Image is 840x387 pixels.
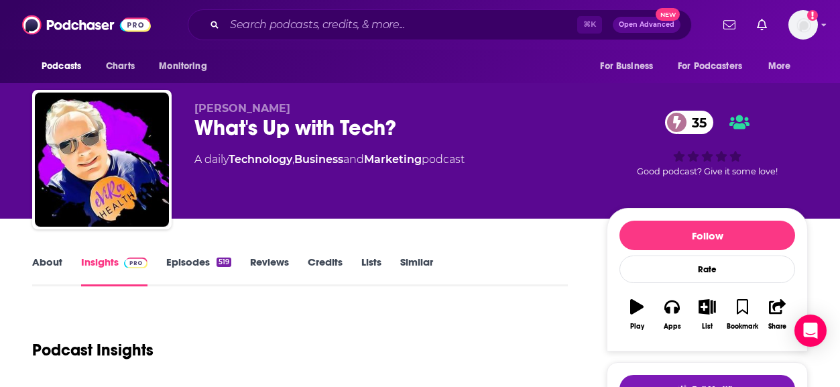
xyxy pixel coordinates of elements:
span: More [768,57,791,76]
span: Open Advanced [619,21,674,28]
div: Play [630,323,644,331]
a: Business [294,153,343,166]
div: 519 [217,258,231,267]
div: List [702,323,713,331]
button: Share [760,290,795,339]
a: Credits [308,256,343,286]
button: open menu [149,54,224,79]
span: Podcasts [42,57,81,76]
span: Monitoring [159,57,206,76]
a: Reviews [250,256,289,286]
div: Share [768,323,786,331]
a: Lists [361,256,381,286]
span: [PERSON_NAME] [194,102,290,115]
span: , [292,153,294,166]
span: Logged in as Ruth_Nebius [788,10,818,40]
button: Show profile menu [788,10,818,40]
span: and [343,153,364,166]
button: Apps [654,290,689,339]
span: Good podcast? Give it some love! [637,166,778,176]
a: Marketing [364,153,422,166]
button: Bookmark [725,290,760,339]
span: Charts [106,57,135,76]
a: Show notifications dropdown [718,13,741,36]
svg: Add a profile image [807,10,818,21]
span: For Podcasters [678,57,742,76]
div: Search podcasts, credits, & more... [188,9,692,40]
button: open menu [32,54,99,79]
a: About [32,256,62,286]
button: Open AdvancedNew [613,17,680,33]
a: 35 [665,111,713,134]
span: 35 [678,111,713,134]
input: Search podcasts, credits, & more... [225,14,577,36]
img: Podchaser Pro [124,258,147,268]
a: Show notifications dropdown [752,13,772,36]
div: 35Good podcast? Give it some love! [607,102,808,185]
span: For Business [600,57,653,76]
img: What's Up with Tech? [35,93,169,227]
button: List [690,290,725,339]
img: User Profile [788,10,818,40]
div: Rate [619,256,795,283]
button: open menu [591,54,670,79]
div: Apps [664,323,681,331]
span: ⌘ K [577,16,602,34]
a: Similar [400,256,433,286]
div: A daily podcast [194,152,465,168]
img: Podchaser - Follow, Share and Rate Podcasts [22,12,151,38]
button: open menu [669,54,762,79]
span: New [656,8,680,21]
button: open menu [759,54,808,79]
a: Episodes519 [166,256,231,286]
a: InsightsPodchaser Pro [81,256,147,286]
a: Technology [229,153,292,166]
div: Open Intercom Messenger [794,315,827,347]
button: Play [619,290,654,339]
div: Bookmark [727,323,758,331]
a: Charts [97,54,143,79]
button: Follow [619,221,795,250]
h1: Podcast Insights [32,340,154,360]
